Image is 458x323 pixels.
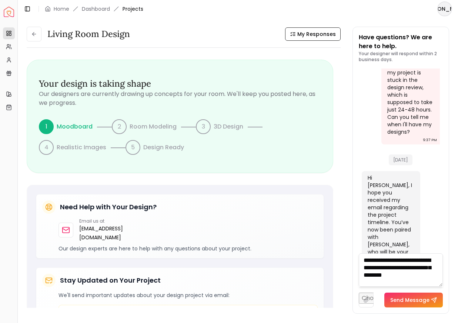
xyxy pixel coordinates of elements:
span: My Responses [297,30,336,38]
h3: Your design is taking shape [39,78,321,90]
p: Your designer will respond within 2 business days. [359,51,443,63]
button: My Responses [285,27,341,41]
div: Hi [PERSON_NAME], I hope you received my email regarding the project timeline. You’ve now been pa... [368,174,413,293]
div: 2 [112,119,127,134]
span: Projects [123,5,143,13]
span: [PERSON_NAME] [438,2,451,16]
div: 3 [196,119,211,134]
a: Home [54,5,69,13]
div: 4 [39,140,54,155]
p: Our design experts are here to help with any questions about your project. [58,245,318,252]
nav: breadcrumb [45,5,143,13]
p: Email us at [79,218,123,224]
span: [DATE] [389,154,412,165]
p: 3D Design [214,122,243,131]
div: 9:37 PM [423,136,437,144]
h5: Stay Updated on Your Project [60,275,161,286]
p: Have questions? We are here to help. [359,33,443,51]
div: Hi, it seems that my project is stuck in the design review, which is supposed to take just 24-48 ... [387,61,432,136]
h3: Living Room design [47,28,130,40]
p: Realistic Images [57,143,106,152]
a: Dashboard [82,5,110,13]
div: 5 [126,140,140,155]
p: Moodboard [57,122,93,131]
div: 1 [39,119,54,134]
h5: Need Help with Your Design? [60,202,157,212]
p: Room Modeling [130,122,177,131]
p: Design Ready [143,143,184,152]
button: Send Message [384,293,443,307]
p: Our designers are currently drawing up concepts for your room. We'll keep you posted here, as we ... [39,90,321,107]
p: We'll send important updates about your design project via email: [58,292,318,299]
a: [EMAIL_ADDRESS][DOMAIN_NAME] [79,224,123,242]
button: [PERSON_NAME] [437,1,452,16]
a: Spacejoy [4,7,14,17]
img: Spacejoy Logo [4,7,14,17]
